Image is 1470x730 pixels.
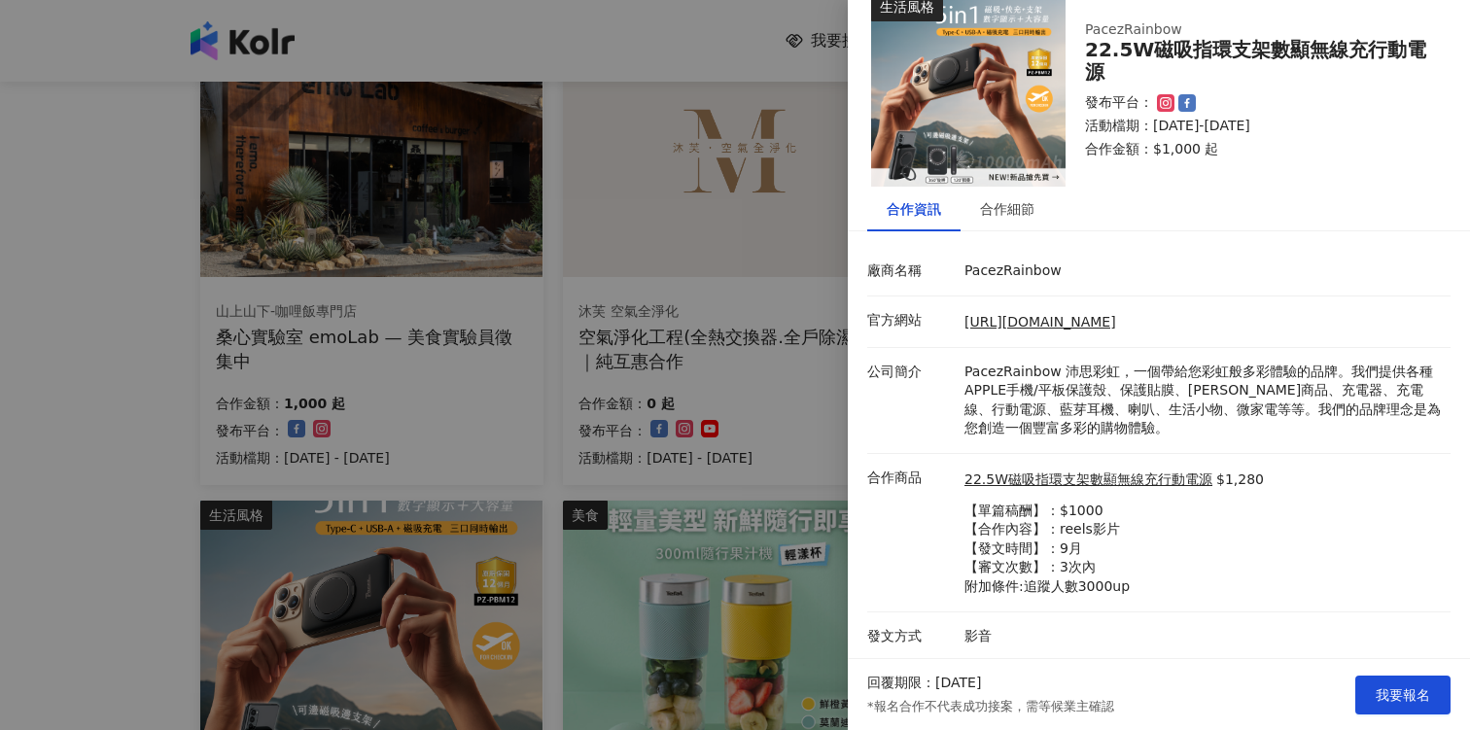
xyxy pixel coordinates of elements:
[867,674,981,693] p: 回覆期限：[DATE]
[980,198,1034,220] div: 合作細節
[964,363,1441,438] p: PacezRainbow 沛思彩虹，一個帶給您彩虹般多彩體驗的品牌。我們提供各種APPLE手機/平板保護殼、保護貼膜、[PERSON_NAME]商品、充電器、充電線、行動電源、藍芽耳機、喇叭、生...
[1085,39,1427,84] div: 22.5W磁吸指環支架數顯無線充行動電源
[1085,20,1396,40] div: PacezRainbow
[867,311,955,330] p: 官方網站
[1376,687,1430,703] span: 我要報名
[867,261,955,281] p: 廠商名稱
[867,627,955,646] p: 發文方式
[1216,470,1264,490] p: $1,280
[964,314,1116,330] a: [URL][DOMAIN_NAME]
[867,469,955,488] p: 合作商品
[964,627,1441,646] p: 影音
[1085,140,1427,159] p: 合作金額： $1,000 起
[867,363,955,382] p: 公司簡介
[867,698,1114,715] p: *報名合作不代表成功接案，需等候業主確認
[1355,676,1451,714] button: 我要報名
[887,198,941,220] div: 合作資訊
[964,502,1264,597] p: 【單篇稿酬】：$1000 【合作內容】：reels影片 【發文時間】：9月 【審文次數】：3次內 附加條件:追蹤人數3000up
[964,261,1441,281] p: PacezRainbow
[1085,117,1427,136] p: 活動檔期：[DATE]-[DATE]
[964,470,1212,490] a: 22.5W磁吸指環支架數顯無線充行動電源
[1085,93,1153,113] p: 發布平台：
